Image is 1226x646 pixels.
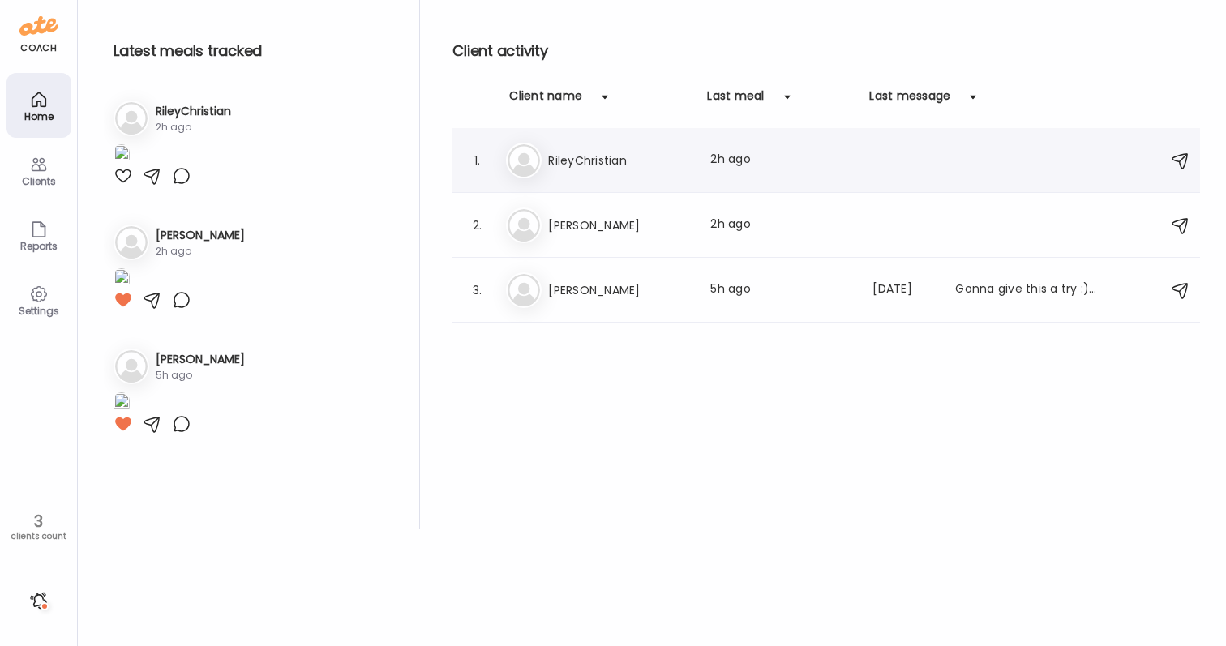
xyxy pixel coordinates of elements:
[10,176,68,186] div: Clients
[156,103,231,120] h3: RileyChristian
[114,392,130,414] img: images%2F9m0wo3u4xiOiSyzKak2CrNyhZrr2%2FVjyv9AypaWc5TOnwG0gA%2Ff9F4ztUiKoCCsVVEaqTg_1080
[548,151,691,170] h3: RileyChristian
[452,39,1200,63] h2: Client activity
[467,280,487,300] div: 3.
[156,351,245,368] h3: [PERSON_NAME]
[156,368,245,383] div: 5h ago
[10,111,68,122] div: Home
[19,13,58,39] img: ate
[115,226,148,259] img: bg-avatar-default.svg
[6,531,71,542] div: clients count
[548,216,691,235] h3: [PERSON_NAME]
[548,280,691,300] h3: [PERSON_NAME]
[508,144,540,177] img: bg-avatar-default.svg
[156,120,231,135] div: 2h ago
[10,306,68,316] div: Settings
[20,41,57,55] div: coach
[467,216,487,235] div: 2.
[115,350,148,383] img: bg-avatar-default.svg
[6,511,71,531] div: 3
[707,88,764,113] div: Last meal
[114,268,130,290] img: images%2FaKA3qwz9oIT3bYHDbGi0vspnEph2%2FKHXOuGe0QazUJYCXoaH2%2FcaqfG1yOQMOM7DA2Jt7b_1080
[10,241,68,251] div: Reports
[869,88,950,113] div: Last message
[114,144,130,166] img: images%2F0Y4bWpMhlRNX09ybTAqeUZ9kjce2%2FnObNYHKnzVNP1mmYnC26%2FHnmSlSNAqr0Od5RcnEUV_1080
[710,151,853,170] div: 2h ago
[115,102,148,135] img: bg-avatar-default.svg
[156,244,245,259] div: 2h ago
[467,151,487,170] div: 1.
[508,209,540,242] img: bg-avatar-default.svg
[872,280,936,300] div: [DATE]
[114,39,393,63] h2: Latest meals tracked
[508,274,540,306] img: bg-avatar-default.svg
[710,216,853,235] div: 2h ago
[509,88,582,113] div: Client name
[710,280,853,300] div: 5h ago
[955,280,1098,300] div: Gonna give this a try :). Will see how it goes. Still looking around.
[156,227,245,244] h3: [PERSON_NAME]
